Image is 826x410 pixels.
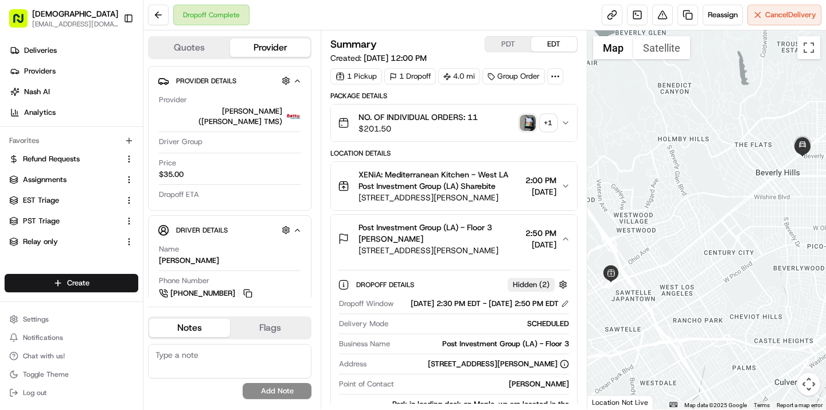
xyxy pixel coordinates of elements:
[5,274,138,292] button: Create
[525,175,556,186] span: 2:00 PM
[5,5,119,32] button: [DEMOGRAPHIC_DATA][EMAIL_ADDRESS][DOMAIN_NAME]
[23,154,80,164] span: Refund Requests
[590,394,628,409] img: Google
[5,171,138,189] button: Assignments
[5,62,143,80] a: Providers
[5,41,143,60] a: Deliveries
[593,36,633,59] button: Show street map
[359,123,478,134] span: $201.50
[67,278,89,288] span: Create
[287,110,301,123] img: betty.jpg
[24,66,56,76] span: Providers
[159,244,179,254] span: Name
[797,36,820,59] button: Toggle fullscreen view
[633,36,690,59] button: Show satellite imagery
[525,239,556,250] span: [DATE]
[23,351,65,361] span: Chat with us!
[159,95,187,105] span: Provider
[23,370,69,379] span: Toggle Theme
[23,315,49,324] span: Settings
[513,280,550,290] span: Hidden ( 2 )
[331,105,576,141] button: NO. OF INDIVIDUAL ORDERS: 11$201.50photo_proof_of_pickup image+1
[159,106,282,127] span: [PERSON_NAME] ([PERSON_NAME] TMS)
[9,195,120,206] a: EST Triage
[359,245,520,256] span: [STREET_ADDRESS][PERSON_NAME]
[359,169,520,192] span: XENiA: Mediterranean Kitchen - West LA Post Investment Group (LA) Sharebite
[230,38,311,57] button: Provider
[23,333,63,342] span: Notifications
[330,68,382,84] div: 1 Pickup
[32,8,118,20] button: [DEMOGRAPHIC_DATA]
[330,52,427,64] span: Created:
[395,339,568,349] div: Post Investment Group (LA) - Floor 3
[411,299,569,309] div: [DATE] 2:30 PM EDT - [DATE] 2:50 PM EDT
[158,221,302,239] button: Driver Details
[159,287,254,300] a: [PHONE_NUMBER]
[5,83,143,101] a: Nash AI
[176,226,228,235] span: Driver Details
[23,237,58,247] span: Relay only
[669,402,677,407] button: Keyboard shortcuts
[765,10,816,20] span: Cancel Delivery
[170,288,235,299] span: [PHONE_NUMBER]
[777,402,823,408] a: Report a map error
[359,192,520,203] span: [STREET_ADDRESS][PERSON_NAME]
[399,379,568,389] div: [PERSON_NAME]
[485,37,531,52] button: PDT
[359,111,478,123] span: NO. OF INDIVIDUAL ORDERS: 11
[9,154,120,164] a: Refund Requests
[5,150,138,168] button: Refund Requests
[176,76,236,86] span: Provider Details
[525,227,556,239] span: 2:50 PM
[339,319,388,329] span: Delivery Mode
[5,385,138,401] button: Log out
[339,339,390,349] span: Business Name
[5,366,138,382] button: Toggle Theme
[23,195,59,206] span: EST Triage
[703,5,743,25] button: Reassign
[5,348,138,364] button: Chat with us!
[428,359,569,369] div: [STREET_ADDRESS][PERSON_NAME]
[24,45,57,56] span: Deliveries
[364,53,427,63] span: [DATE] 12:00 PM
[708,10,738,20] span: Reassign
[9,237,120,247] a: Relay only
[5,212,138,230] button: PST Triage
[754,402,770,408] a: Terms
[230,319,311,337] button: Flags
[587,395,653,409] div: Location Not Live
[5,131,138,150] div: Favorites
[159,137,202,147] span: Driver Group
[24,107,56,118] span: Analytics
[359,222,520,245] span: Post Investment Group (LA) - Floor 3 [PERSON_NAME]
[159,169,184,180] span: $35.00
[23,175,67,185] span: Assignments
[23,216,60,226] span: PST Triage
[5,233,138,251] button: Relay only
[5,311,138,327] button: Settings
[159,189,199,200] span: Dropoff ETA
[393,319,568,329] div: SCHEDULED
[330,39,377,49] h3: Summary
[747,5,821,25] button: CancelDelivery
[531,37,577,52] button: EDT
[5,330,138,346] button: Notifications
[339,359,367,369] span: Address
[331,215,576,263] button: Post Investment Group (LA) - Floor 3 [PERSON_NAME][STREET_ADDRESS][PERSON_NAME]2:50 PM[DATE]
[32,20,118,29] span: [EMAIL_ADDRESS][DOMAIN_NAME]
[9,175,120,185] a: Assignments
[797,373,820,396] button: Map camera controls
[149,38,230,57] button: Quotes
[520,115,536,131] img: photo_proof_of_pickup image
[330,149,577,158] div: Location Details
[384,68,436,84] div: 1 Dropoff
[24,87,50,97] span: Nash AI
[540,115,556,131] div: + 1
[520,115,556,131] button: photo_proof_of_pickup image+1
[590,394,628,409] a: Open this area in Google Maps (opens a new window)
[438,68,480,84] div: 4.0 mi
[508,277,570,292] button: Hidden (2)
[149,319,230,337] button: Notes
[158,71,302,90] button: Provider Details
